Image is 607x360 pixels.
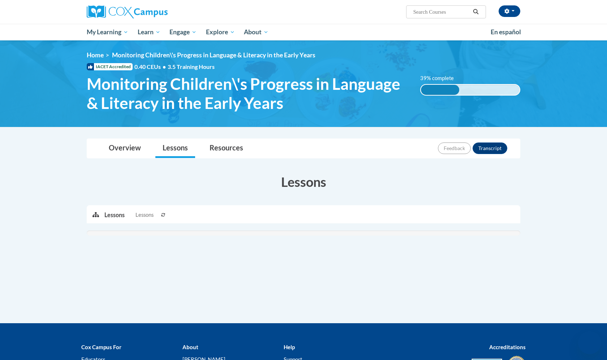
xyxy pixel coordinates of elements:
b: Cox Campus For [81,344,121,350]
b: Help [284,344,295,350]
a: Engage [165,24,201,40]
span: 3.5 Training Hours [168,63,215,70]
img: Cox Campus [87,5,168,18]
span: Monitoring Children\'s Progress in Language & Literacy in the Early Years [87,74,409,113]
a: Lessons [155,139,195,158]
span: About [244,28,268,36]
a: Explore [201,24,240,40]
span: IACET Accredited [87,63,133,70]
a: My Learning [82,24,133,40]
a: Resources [202,139,250,158]
span: Learn [138,28,160,36]
h3: Lessons [87,173,520,191]
p: Lessons [104,211,125,219]
button: Feedback [438,142,471,154]
b: About [182,344,198,350]
div: 39% complete [421,85,460,95]
span: My Learning [87,28,128,36]
div: Main menu [76,24,531,40]
button: Account Settings [499,5,520,17]
span: En español [491,28,521,36]
span: Explore [206,28,235,36]
button: Search [470,8,481,16]
a: Home [87,51,104,59]
input: Search Courses [413,8,470,16]
b: Accreditations [489,344,526,350]
iframe: Button to launch messaging window [578,331,601,354]
a: Cox Campus [87,5,224,18]
a: Learn [133,24,165,40]
span: Monitoring Children\'s Progress in Language & Literacy in the Early Years [112,51,315,59]
button: Transcript [473,142,507,154]
span: • [163,63,166,70]
label: 39% complete [420,74,462,82]
a: En español [486,25,526,40]
a: Overview [102,139,148,158]
span: 0.40 CEUs [134,63,168,71]
a: About [240,24,274,40]
span: Engage [169,28,197,36]
span: Lessons [135,211,154,219]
